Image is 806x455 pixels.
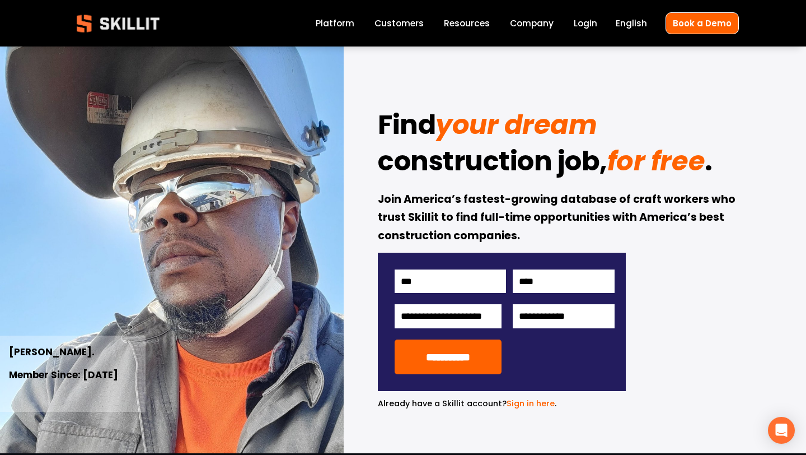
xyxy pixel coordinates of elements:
[616,17,647,30] span: English
[378,398,507,409] span: Already have a Skillit account?
[378,141,607,187] strong: construction job,
[9,345,95,361] strong: [PERSON_NAME].
[316,16,354,31] a: Platform
[616,16,647,31] div: language picker
[9,368,118,384] strong: Member Since: [DATE]
[574,16,597,31] a: Login
[435,106,597,143] em: your dream
[378,397,626,410] p: .
[607,142,705,180] em: for free
[374,16,424,31] a: Customers
[444,17,490,30] span: Resources
[444,16,490,31] a: folder dropdown
[507,398,555,409] a: Sign in here
[705,141,713,187] strong: .
[768,417,795,444] div: Open Intercom Messenger
[510,16,554,31] a: Company
[67,7,169,40] img: Skillit
[666,12,739,34] a: Book a Demo
[378,104,435,150] strong: Find
[378,191,738,246] strong: Join America’s fastest-growing database of craft workers who trust Skillit to find full-time oppo...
